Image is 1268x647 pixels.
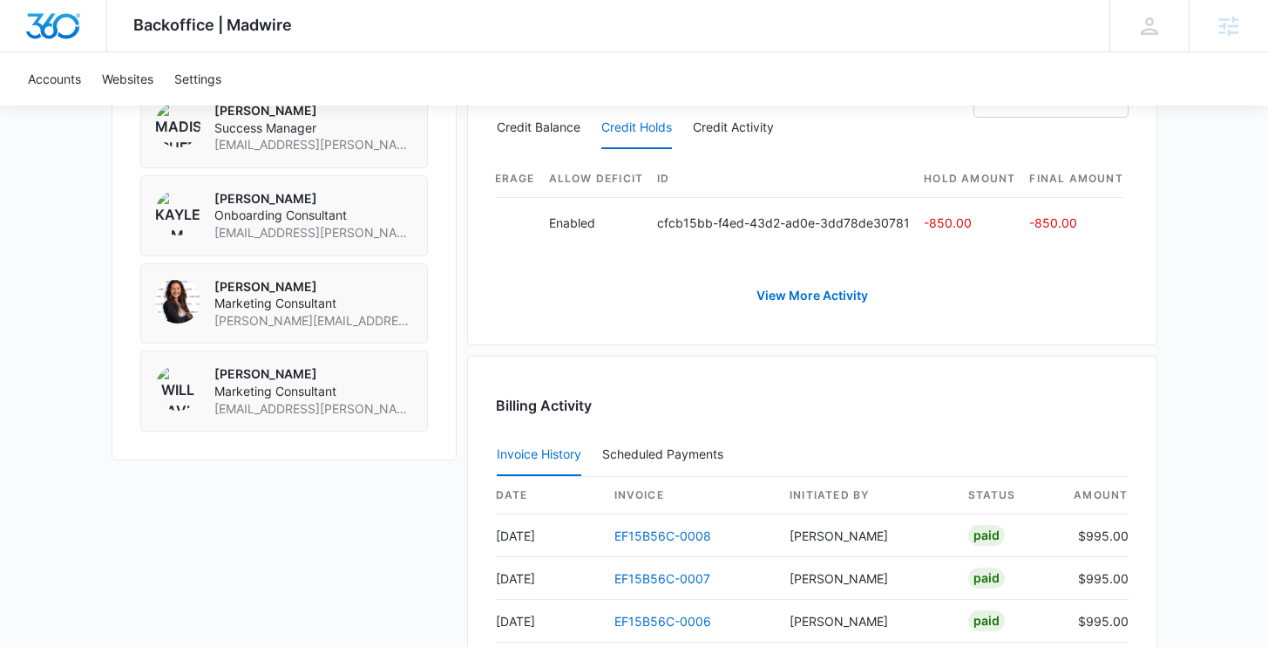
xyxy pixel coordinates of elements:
button: Credit Activity [693,107,774,149]
p: [PERSON_NAME] [214,278,413,296]
div: Domain: [DOMAIN_NAME] [45,45,192,59]
img: tab_keywords_by_traffic_grey.svg [173,101,187,115]
div: Paid [968,525,1005,546]
span: [EMAIL_ADDRESS][PERSON_NAME][DOMAIN_NAME] [214,400,413,418]
span: Backoffice | Madwire [133,16,292,34]
button: Credit Holds [601,107,672,149]
p: [PERSON_NAME] [214,102,413,119]
td: [DATE] [496,557,600,600]
p: [PERSON_NAME] [214,365,413,383]
button: Credit Balance [497,107,580,149]
span: [PERSON_NAME][EMAIL_ADDRESS][PERSON_NAME][DOMAIN_NAME] [214,312,413,330]
td: [DATE] [496,514,600,557]
th: Initiated By [776,477,953,514]
span: ID [657,171,910,187]
div: Paid [968,568,1005,589]
td: [PERSON_NAME] [776,557,953,600]
td: $995.00 [1059,600,1129,643]
img: Haley Boicken [155,278,200,323]
th: invoice [600,477,776,514]
img: website_grey.svg [28,45,42,59]
div: Keywords by Traffic [193,103,294,114]
img: Madison Ruff [155,102,200,147]
td: $995.00 [1059,557,1129,600]
h3: Billing Activity [496,395,1129,416]
a: Websites [92,52,164,106]
span: Marketing Consultant [214,383,413,400]
a: Accounts [17,52,92,106]
a: Settings [164,52,232,106]
img: tab_domain_overview_orange.svg [47,101,61,115]
div: v 4.0.25 [49,28,85,42]
th: amount [1059,477,1129,514]
span: Success Manager [214,119,413,137]
button: Invoice History [497,434,581,476]
div: Domain Overview [66,103,156,114]
p: [PERSON_NAME] [214,190,413,208]
span: Marketing Consultant [214,295,413,312]
span: Final Amount [1029,171,1122,187]
td: [PERSON_NAME] [776,600,953,643]
span: [EMAIL_ADDRESS][PERSON_NAME][DOMAIN_NAME] [214,136,413,153]
th: date [496,477,600,514]
img: Will Davis [155,365,200,411]
a: EF15B56C-0008 [614,528,711,543]
p: cfcb15bb-f4ed-43d2-ad0e-3dd78de30781 [657,214,910,232]
p: Enabled [549,214,644,232]
span: Hold Amount [924,171,1015,187]
a: EF15B56C-0006 [614,614,711,629]
img: logo_orange.svg [28,28,42,42]
a: View More Activity [739,275,885,317]
span: Allow Deficit [549,171,644,187]
span: Onboarding Consultant [214,207,413,224]
td: [DATE] [496,600,600,643]
th: status [954,477,1059,514]
p: -850.00 [1029,214,1122,232]
td: $995.00 [1059,514,1129,557]
a: EF15B56C-0007 [614,571,710,586]
p: -850.00 [924,214,1015,232]
div: Paid [968,610,1005,631]
img: Kaylee M Cordell [155,190,200,235]
span: [EMAIL_ADDRESS][PERSON_NAME][DOMAIN_NAME] [214,224,413,242]
div: Scheduled Payments [602,448,730,460]
td: [PERSON_NAME] [776,514,953,557]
